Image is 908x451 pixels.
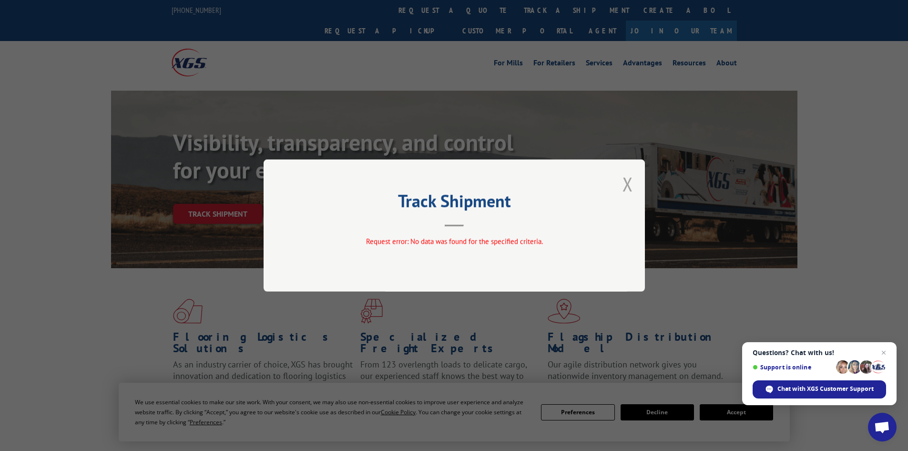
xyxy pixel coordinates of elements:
[753,380,886,399] span: Chat with XGS Customer Support
[753,364,833,371] span: Support is online
[311,194,597,212] h2: Track Shipment
[622,171,633,197] button: Close modal
[366,237,542,246] span: Request error: No data was found for the specified criteria.
[777,385,874,393] span: Chat with XGS Customer Support
[753,349,886,357] span: Questions? Chat with us!
[868,413,897,441] a: Open chat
